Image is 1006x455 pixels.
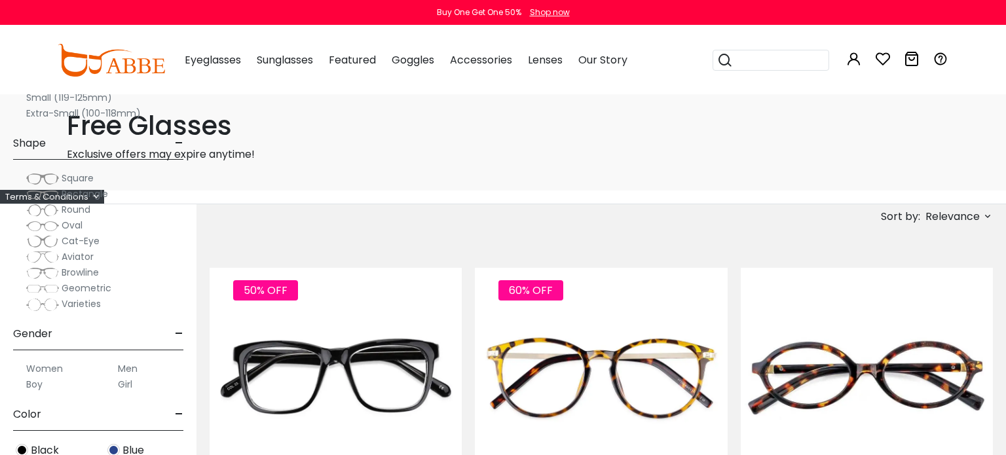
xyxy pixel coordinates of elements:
[26,298,59,312] img: Varieties.png
[118,376,132,392] label: Girl
[26,90,112,105] label: Small (119-125mm)
[498,280,563,300] span: 60% OFF
[118,361,138,376] label: Men
[233,280,298,300] span: 50% OFF
[175,128,183,159] span: -
[26,376,43,392] label: Boy
[26,266,59,280] img: Browline.png
[26,204,59,217] img: Round.png
[67,147,939,162] p: Exclusive offers may expire anytime!
[257,52,313,67] span: Sunglasses
[578,52,627,67] span: Our Story
[26,235,59,248] img: Cat-Eye.png
[523,7,570,18] a: Shop now
[62,203,90,216] span: Round
[67,110,939,141] h1: Free Glasses
[392,52,434,67] span: Goggles
[62,234,100,247] span: Cat-Eye
[530,7,570,18] div: Shop now
[62,172,94,185] span: Square
[26,219,59,232] img: Oval.png
[26,105,141,121] label: Extra-Small (100-118mm)
[26,361,63,376] label: Women
[62,297,101,310] span: Varieties
[26,188,59,201] img: Rectangle.png
[175,318,183,350] span: -
[210,315,462,441] img: Gun Laya - Plastic ,Universal Bridge Fit
[62,250,94,263] span: Aviator
[437,7,521,18] div: Buy One Get One 50%
[13,318,52,350] span: Gender
[185,52,241,67] span: Eyeglasses
[450,52,512,67] span: Accessories
[62,282,111,295] span: Geometric
[62,266,99,279] span: Browline
[475,315,727,441] img: Tortoise Callie - Combination ,Universal Bridge Fit
[58,44,165,77] img: abbeglasses.com
[175,399,183,430] span: -
[62,219,83,232] span: Oval
[13,128,46,159] span: Shape
[26,251,59,264] img: Aviator.png
[329,52,376,67] span: Featured
[26,172,59,185] img: Square.png
[13,399,41,430] span: Color
[528,52,563,67] span: Lenses
[925,205,980,228] span: Relevance
[881,209,920,224] span: Sort by:
[741,315,993,441] img: Tortoise Knowledge - Acetate ,Universal Bridge Fit
[26,282,59,295] img: Geometric.png
[62,187,108,200] span: Rectangle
